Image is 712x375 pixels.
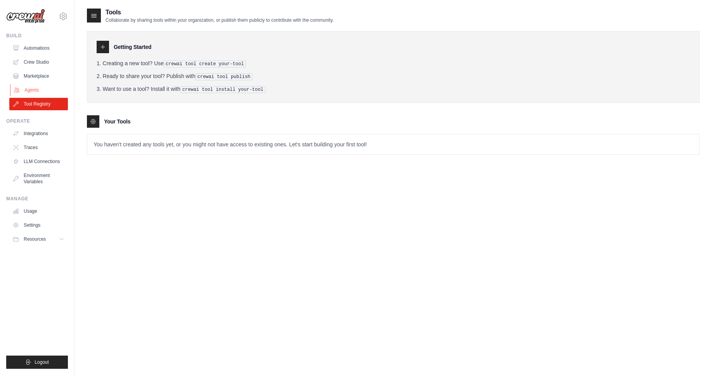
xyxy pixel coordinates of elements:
pre: crewai tool publish [196,73,253,80]
button: Logout [6,356,68,369]
div: Build [6,33,68,39]
img: Logo [6,9,45,24]
pre: crewai tool install your-tool [180,86,265,93]
a: Crew Studio [9,56,68,68]
h2: Tools [106,8,334,17]
a: Usage [9,205,68,217]
a: Integrations [9,127,68,140]
a: Settings [9,219,68,231]
a: Marketplace [9,70,68,82]
a: Tool Registry [9,98,68,110]
a: Agents [10,84,69,96]
li: Want to use a tool? Install it with [97,85,690,93]
a: Traces [9,141,68,154]
h3: Your Tools [104,118,130,125]
span: Resources [24,236,46,242]
li: Creating a new tool? Use [97,59,690,68]
button: Resources [9,233,68,245]
p: You haven't created any tools yet, or you might not have access to existing ones. Let's start bui... [87,134,699,155]
a: LLM Connections [9,155,68,168]
div: Manage [6,196,68,202]
p: Collaborate by sharing tools within your organization, or publish them publicly to contribute wit... [106,17,334,23]
h3: Getting Started [114,43,151,51]
a: Automations [9,42,68,54]
div: Operate [6,118,68,124]
pre: crewai tool create your-tool [164,61,246,68]
a: Environment Variables [9,169,68,188]
span: Logout [35,359,49,365]
li: Ready to share your tool? Publish with [97,72,690,80]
